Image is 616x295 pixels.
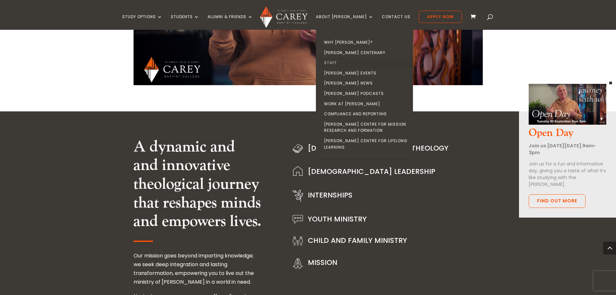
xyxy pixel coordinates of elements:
img: Speech bubble [293,215,303,223]
p: Join us for a fun and informative day, giving you a taste of what it’s like studying with the [PE... [529,161,606,188]
a: Contact Us [382,15,410,30]
a: Alumni & Friends [208,15,253,30]
a: Find out more [529,194,586,208]
a: About [PERSON_NAME] [316,15,373,30]
a: Study Options [122,15,162,30]
a: [PERSON_NAME] Events [318,68,415,78]
img: Bible [293,144,303,153]
a: [DEMOGRAPHIC_DATA] Leadership [308,166,435,176]
a: Staff [318,58,415,68]
img: Building [293,166,303,176]
a: Mission [308,257,337,267]
a: [PERSON_NAME] Podcasts [318,88,415,99]
strong: Join us [DATE][DATE] 9am-3pm [529,142,596,156]
a: [PERSON_NAME] Centenary [318,48,415,58]
a: [PERSON_NAME] Centre for Mission Research and Formation [318,119,415,136]
img: Plant [293,190,303,202]
img: Open Day Oct 2025 [529,84,606,125]
a: Youth Ministry [308,214,367,224]
a: [PERSON_NAME] Centre for Lifelong Learning [318,136,415,152]
a: Students [171,15,199,30]
img: Carey Baptist College [260,6,308,28]
a: Apply Now [419,11,462,23]
a: Compliance and Reporting [318,109,415,119]
h3: Open Day [529,127,606,142]
h2: A dynamic and and innovative theological journey that reshapes minds and empowers lives. [134,138,262,234]
img: Hands in prayer position [293,258,303,269]
a: Why [PERSON_NAME]? [318,37,415,48]
a: Internships [308,190,352,200]
img: Family [293,236,303,245]
a: [PERSON_NAME] News [318,78,415,88]
a: [DEMOGRAPHIC_DATA] and Theology [308,143,448,153]
a: Open Day Oct 2025 [529,119,606,127]
a: Child and Family Ministry [308,235,407,245]
button: Close [607,80,614,85]
a: Work at [PERSON_NAME] [318,99,415,109]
